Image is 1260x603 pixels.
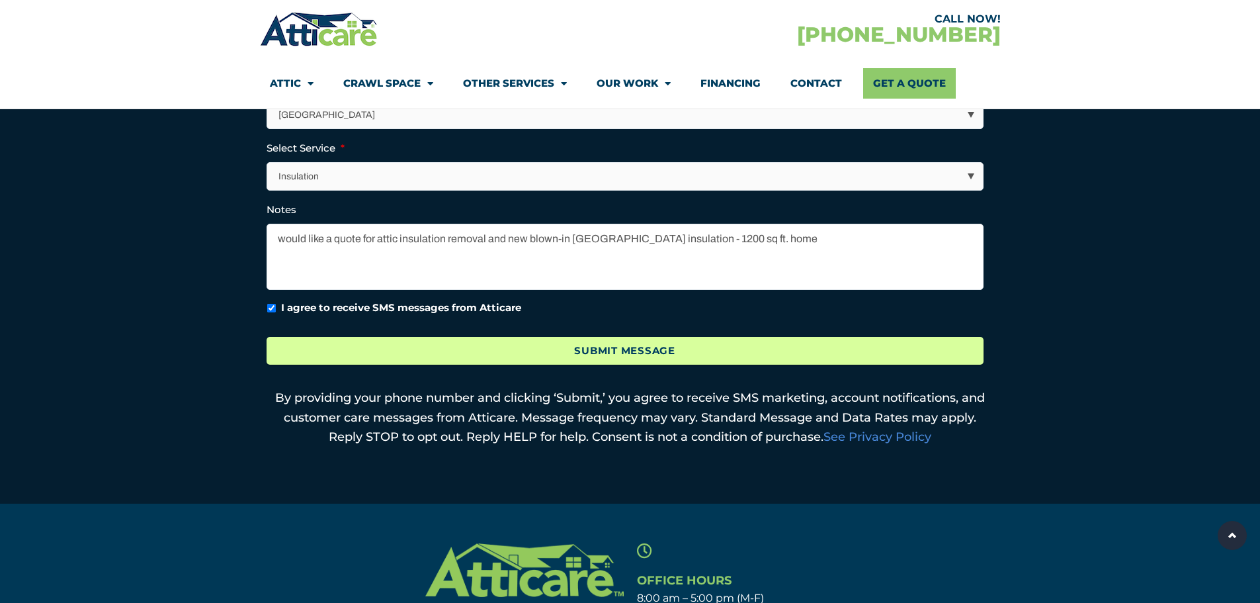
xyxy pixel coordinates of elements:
a: Contact [790,68,842,99]
nav: Menu [270,68,991,99]
div: CALL NOW! [630,14,1001,24]
span: Office Hours [637,573,732,588]
a: See Privacy Policy [823,430,931,444]
a: Our Work [597,68,671,99]
p: By providing your phone number and clicking ‘Submit,’ you agree to receive SMS marketing, account... [267,389,994,447]
a: Attic [270,68,314,99]
input: Submit Message [267,337,984,365]
label: Notes [267,203,296,216]
a: Other Services [463,68,567,99]
a: Get A Quote [863,68,956,99]
a: Financing [700,68,761,99]
label: Select Service [267,142,345,155]
label: I agree to receive SMS messages from Atticare [281,301,521,316]
a: Crawl Space [343,68,433,99]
